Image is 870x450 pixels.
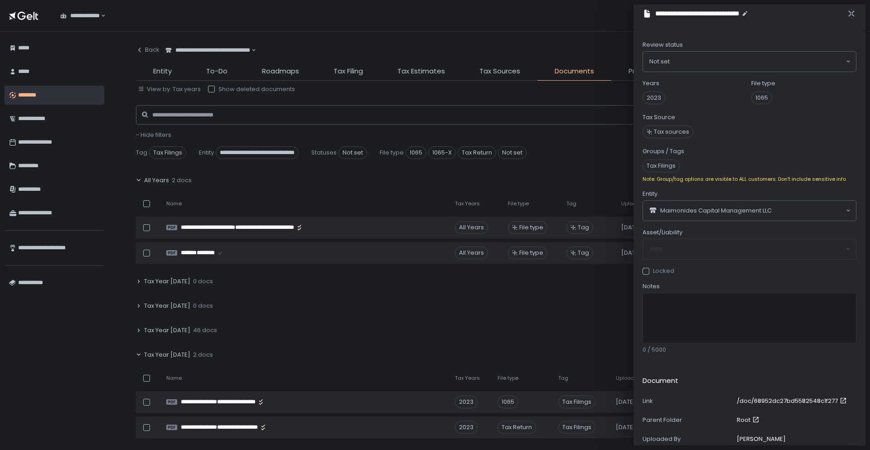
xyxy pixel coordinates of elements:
div: Search for option [643,201,856,221]
span: Tax Year [DATE] [144,302,190,310]
span: File type [498,375,518,382]
span: Tax Filings [149,146,186,159]
div: Note: Group/tag options are visible to ALL customers. Don't include sensitive info [643,176,856,183]
span: Tax Year [DATE] [144,326,190,334]
span: Tax Filings [558,396,595,408]
span: [DATE] [621,223,641,232]
div: 2023 [455,396,478,408]
span: 2023 [643,92,665,104]
label: Groups / Tags [643,147,684,155]
button: View by: Tax years [138,85,201,93]
label: File type [751,79,775,87]
div: Tax Return [498,421,536,434]
span: Tax Filing [333,66,363,77]
span: Projections [628,66,666,77]
span: File type [508,200,529,207]
span: 2 docs [172,176,192,184]
span: 2 docs [193,351,213,359]
div: 2023 [455,421,478,434]
span: Entity [153,66,172,77]
span: Tag [558,375,568,382]
div: All Years [455,221,488,234]
span: Tax Return [458,146,496,159]
span: Uploaded [621,200,647,207]
span: 0 docs [193,302,213,310]
span: Not set [649,57,670,66]
span: Not set [338,146,367,159]
span: 46 docs [193,326,217,334]
span: Statuses [311,149,337,157]
span: Tax sources [654,128,689,136]
a: /doc/68952dc27bd5582548c1f277 [737,397,849,405]
button: Back [136,41,159,59]
div: 1065 [498,396,518,408]
label: Years [643,79,659,87]
span: 1065-X [428,146,456,159]
span: Asset/Liability [643,228,682,237]
span: File type [519,223,543,232]
button: - Hide filters [136,131,171,139]
span: Entity [643,190,657,198]
span: Tax Filings [558,421,595,434]
span: 1065 [751,92,772,104]
span: Tax Year [DATE] [144,351,190,359]
span: Tag [566,200,576,207]
span: [DATE] [621,249,641,257]
span: Maimonides Capital Management LLC [660,207,772,215]
div: Uploaded By [643,435,733,443]
span: Tag [578,223,589,232]
span: [DATE] [616,423,636,431]
span: Tax Sources [479,66,520,77]
span: File type [519,249,543,257]
span: All Years [144,176,169,184]
div: Search for option [643,52,856,72]
div: Back [136,46,159,54]
input: Search for option [670,57,845,66]
span: Uploaded [616,375,641,382]
span: - Hide filters [136,131,171,139]
h2: Document [643,376,678,386]
span: Notes [643,282,660,290]
span: Tax Filings [643,160,680,172]
span: 0 docs [193,277,213,285]
span: Tax Year [DATE] [144,277,190,285]
div: [PERSON_NAME] [737,435,786,443]
span: Tax Years [455,200,480,207]
a: Root [737,416,761,424]
span: Documents [555,66,594,77]
div: Parent Folder [643,416,733,424]
span: To-Do [206,66,227,77]
input: Search for option [772,206,845,215]
span: 1065 [406,146,426,159]
span: Tag [578,249,589,257]
span: Not set [498,146,527,159]
label: Tax Source [643,113,675,121]
span: Entity [199,149,214,157]
div: 0 / 5000 [643,346,856,354]
span: Review status [643,41,683,49]
span: [DATE] [616,398,636,406]
div: Link [643,397,733,405]
span: Name [166,200,182,207]
span: Name [166,375,182,382]
span: Tax Years [455,375,480,382]
div: All Years [455,247,488,259]
span: File type [380,149,404,157]
div: Search for option [159,41,256,60]
div: Search for option [54,6,106,25]
span: Tax Estimates [397,66,445,77]
span: Roadmaps [262,66,299,77]
span: Tag [136,149,147,157]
